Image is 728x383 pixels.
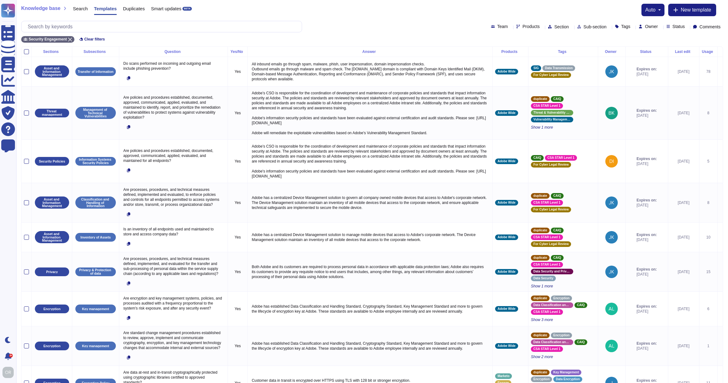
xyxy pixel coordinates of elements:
p: Privacy & Protection of data [78,268,114,275]
p: Management of Technical Vulnerabilities [78,108,114,118]
div: [DATE] [671,69,697,74]
p: Yes [230,111,245,116]
img: user [605,65,618,78]
div: BETA [182,7,191,11]
span: Threat & Vulnerability Management [533,111,571,114]
button: user [1,366,18,379]
p: Is an inventory of all endpoints used and maintained to store and access company data? [122,225,225,238]
img: user [605,155,618,168]
p: Are processes, procedures, and technical measures defined, implemented, and evaluated for the tra... [122,255,225,278]
span: CAIQ [553,256,561,259]
span: Adobe Wide [498,70,516,73]
span: Expires on: [636,378,657,383]
div: 9+ [9,354,13,357]
img: user [605,303,618,315]
span: Expires on: [636,108,657,113]
span: Tags [621,24,631,29]
span: duplicate [533,297,547,300]
span: Data Security and Privacy Lifecycle Management [533,270,571,273]
span: CSA STAR Level 1 [533,201,560,204]
p: Key management [82,344,109,348]
span: CSA STAR Level 1 [533,263,560,266]
span: [DATE] [636,309,657,314]
p: Inventory of Assets [80,236,111,239]
span: Data Transmission [545,67,573,70]
p: Asset and Information Management [37,67,67,77]
div: Tags [531,50,595,54]
span: Show 2 more [531,354,595,359]
p: Encryption [44,307,61,311]
span: Adobe Wide [498,111,516,115]
span: duplicate [533,97,547,101]
span: New template [681,7,711,12]
span: CSA STAR Level 1 [533,310,560,314]
p: Security Policies [39,160,65,163]
span: [DATE] [636,272,657,277]
span: Owner [645,24,658,29]
span: Expires on: [636,267,657,272]
p: Key management [82,307,109,311]
div: 1 [702,343,715,348]
div: 15 [702,269,715,274]
p: Are encryption and key management systems, policies, and processes audited with a frequency propo... [122,294,225,312]
span: Duplicates [123,6,145,11]
p: Encryption [44,344,61,348]
span: duplicate [533,334,547,337]
span: Data Encryption [556,378,580,381]
p: Asset and Information Management [37,198,67,208]
p: Adobe has established Data Classification and Handling Standard, Cryptography Standard, Key Manag... [250,302,490,315]
p: Information Systems Security Policies [78,158,114,164]
p: All inbound emails go through spam, malware, phish, user impersonation, domain impersonation chec... [250,60,490,83]
span: For Cyber Legal Review [533,243,569,246]
span: [DATE] [636,346,657,351]
button: New template [668,4,716,16]
p: Yes [230,269,245,274]
p: Classification and Handling of Information [78,198,114,208]
span: duplicate [533,256,547,259]
p: Yes [230,306,245,311]
span: CAIQ [577,304,585,307]
div: [DATE] [671,343,697,348]
p: Yes [230,69,245,74]
span: CSA STAR Level 1 [533,236,560,239]
div: [DATE] [671,159,697,164]
div: 8 [702,200,715,205]
p: Are policies and procedures established, documented, approved, communicated, applied, evaluated, ... [122,147,225,165]
span: Expires on: [636,198,657,203]
div: [DATE] [671,235,697,240]
span: Data Security [533,277,553,280]
span: Show 3 more [531,317,595,322]
span: Adobe Wide [498,201,516,204]
div: 8 [702,111,715,116]
div: Usage [702,50,715,54]
span: duplicate [533,229,547,232]
img: user [605,340,618,352]
span: Vulnerability Management [533,118,571,121]
p: Yes [230,200,245,205]
img: user [605,266,618,278]
div: Last edit [671,50,697,54]
span: Encryption [553,334,570,337]
span: Expires on: [636,304,657,309]
div: 6 [702,306,715,311]
p: Adobe has a centralized Device Management solution to manage mobile devices that access to Adobe'... [250,231,490,244]
span: Adobe Wide [498,307,516,310]
span: CSA STAR Level 1 [533,104,560,107]
span: Adobe Wide [498,270,516,273]
div: Answer [250,50,490,54]
span: CSA STAR Level 1 [547,156,574,159]
img: user [605,231,618,244]
span: Templates [94,6,117,11]
span: CAIQ [577,341,585,344]
span: SIG [533,67,539,70]
span: [DATE] [636,72,657,77]
span: auto [645,7,655,12]
div: [DATE] [671,200,697,205]
span: Section [554,25,569,29]
span: Expires on: [636,156,657,161]
span: [DATE] [636,113,657,118]
div: Owner [601,50,623,54]
span: Data Classification and Handling Standard [533,341,571,344]
span: [DATE] [636,161,657,166]
div: 78 [702,69,715,74]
